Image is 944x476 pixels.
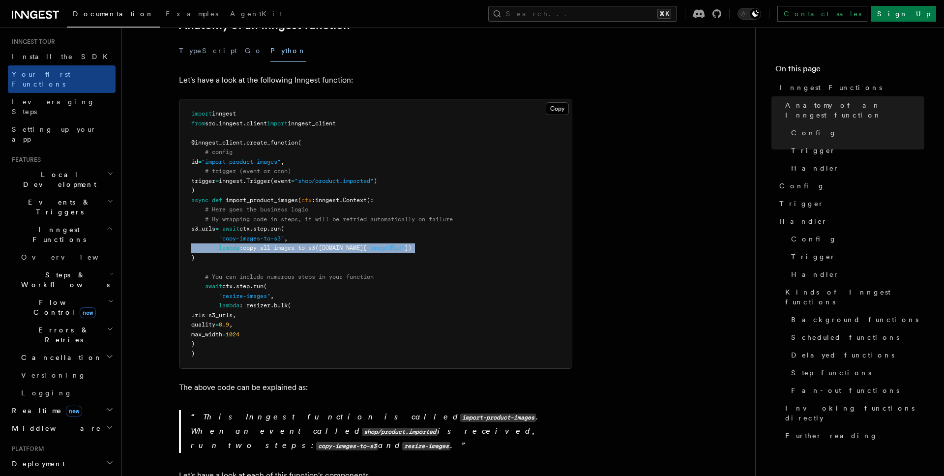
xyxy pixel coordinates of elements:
span: Anatomy of an Inngest function [785,100,924,120]
button: Errors & Retries [17,321,116,349]
a: Trigger [775,195,924,212]
a: Inngest Functions [775,79,924,96]
a: Trigger [787,248,924,266]
a: Scheduled functions [787,328,924,346]
span: # Here goes the business logic [205,206,308,213]
span: run [253,283,264,290]
span: . [243,120,246,127]
span: Your first Functions [12,70,70,88]
span: Platform [8,445,44,453]
span: Scheduled functions [791,332,899,342]
span: Examples [166,10,218,18]
span: Logging [21,389,72,397]
span: Realtime [8,406,82,416]
span: Setting up your app [12,125,96,143]
a: Documentation [67,3,160,28]
span: Step functions [791,368,871,378]
span: await [205,283,222,290]
span: # You can include numerous steps in your function [205,273,374,280]
span: inngest [219,120,243,127]
button: Deployment [8,455,116,473]
span: Local Development [8,170,107,189]
p: This Inngest function is called . When an event called is received, run two steps: and . [191,410,572,453]
a: Handler [775,212,924,230]
a: Overview [17,248,116,266]
span: . [215,120,219,127]
a: Further reading [781,427,924,445]
span: Deployment [8,459,65,469]
span: : [239,244,243,251]
span: inngest_client [288,120,336,127]
span: ]) [405,244,412,251]
code: copy-images-to-s3 [316,442,378,450]
a: Background functions [787,311,924,328]
button: Toggle dark mode [737,8,761,20]
span: Context): [343,197,374,204]
span: ) [191,350,195,357]
button: Python [270,40,306,62]
span: urls [191,312,205,319]
span: trigger [191,178,215,184]
span: Cancellation [17,353,102,362]
a: Install the SDK [8,48,116,65]
h4: On this page [775,63,924,79]
span: step [236,283,250,290]
span: # config [205,149,233,155]
a: Fan-out functions [787,382,924,399]
span: async [191,197,208,204]
button: Flow Controlnew [17,294,116,321]
span: ctx [301,197,312,204]
span: inngest [212,110,236,117]
a: Versioning [17,366,116,384]
span: Documentation [73,10,154,18]
span: Handler [791,163,839,173]
span: , [270,293,274,299]
a: Contact sales [777,6,867,22]
span: quality [191,321,215,328]
span: (event [270,178,291,184]
span: Flow Control [17,297,108,317]
span: Kinds of Inngest functions [785,287,924,307]
span: Inngest tour [8,38,55,46]
button: Go [245,40,263,62]
span: Further reading [785,431,878,441]
span: , [284,235,288,242]
span: Steps & Workflows [17,270,110,290]
span: ) [374,178,377,184]
a: Config [775,177,924,195]
span: Trigger [791,252,836,262]
span: ( [264,283,267,290]
code: resize-images [402,442,450,450]
span: 0.9 [219,321,229,328]
button: Middleware [8,419,116,437]
button: Events & Triggers [8,193,116,221]
div: Inngest Functions [8,248,116,402]
span: s3_urls [191,225,215,232]
span: Inngest Functions [779,83,882,92]
span: = [198,158,202,165]
span: Fan-out functions [791,386,899,395]
span: def [212,197,222,204]
span: 1024 [226,331,239,338]
span: Middleware [8,423,101,433]
button: Steps & Workflows [17,266,116,294]
span: ) [191,254,195,261]
span: ) [191,340,195,347]
a: Step functions [787,364,924,382]
span: Versioning [21,371,86,379]
span: ) [191,187,195,194]
span: ( [288,302,291,309]
span: step [253,225,267,232]
span: Leveraging Steps [12,98,95,116]
a: Anatomy of an Inngest function [781,96,924,124]
span: import_product_images [226,197,298,204]
span: "import-product-images" [202,158,281,165]
span: lambda [219,302,239,309]
span: max_width [191,331,222,338]
span: lambda [219,244,239,251]
p: The above code can be explained as: [179,381,572,394]
span: new [66,406,82,416]
a: AgentKit [224,3,288,27]
span: s3_urls, [208,312,236,319]
span: , [281,158,284,165]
